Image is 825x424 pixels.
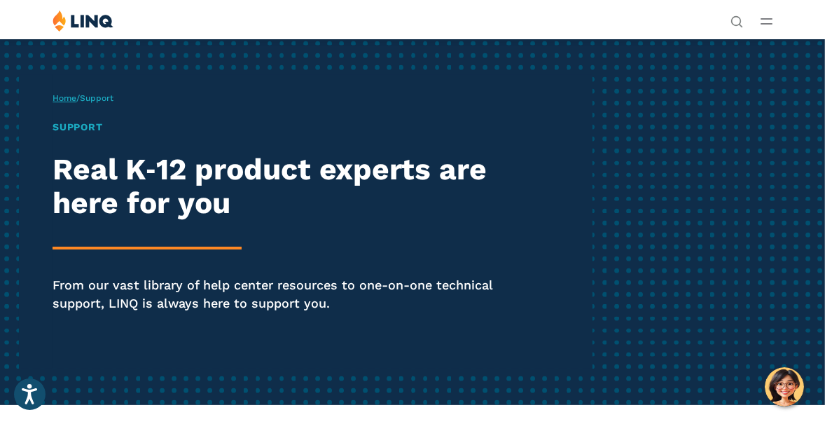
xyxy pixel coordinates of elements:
[730,10,743,27] nav: Utility Navigation
[53,93,113,103] span: /
[53,10,113,32] img: LINQ | K‑12 Software
[53,120,506,135] h1: Support
[730,14,743,27] button: Open Search Bar
[53,152,506,221] h2: Real K‑12 product experts are here for you
[765,367,804,406] button: Hello, have a question? Let’s chat.
[53,276,506,312] p: From our vast library of help center resources to one-on-one technical support, LINQ is always he...
[80,93,113,103] span: Support
[761,13,772,29] button: Open Main Menu
[53,93,76,103] a: Home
